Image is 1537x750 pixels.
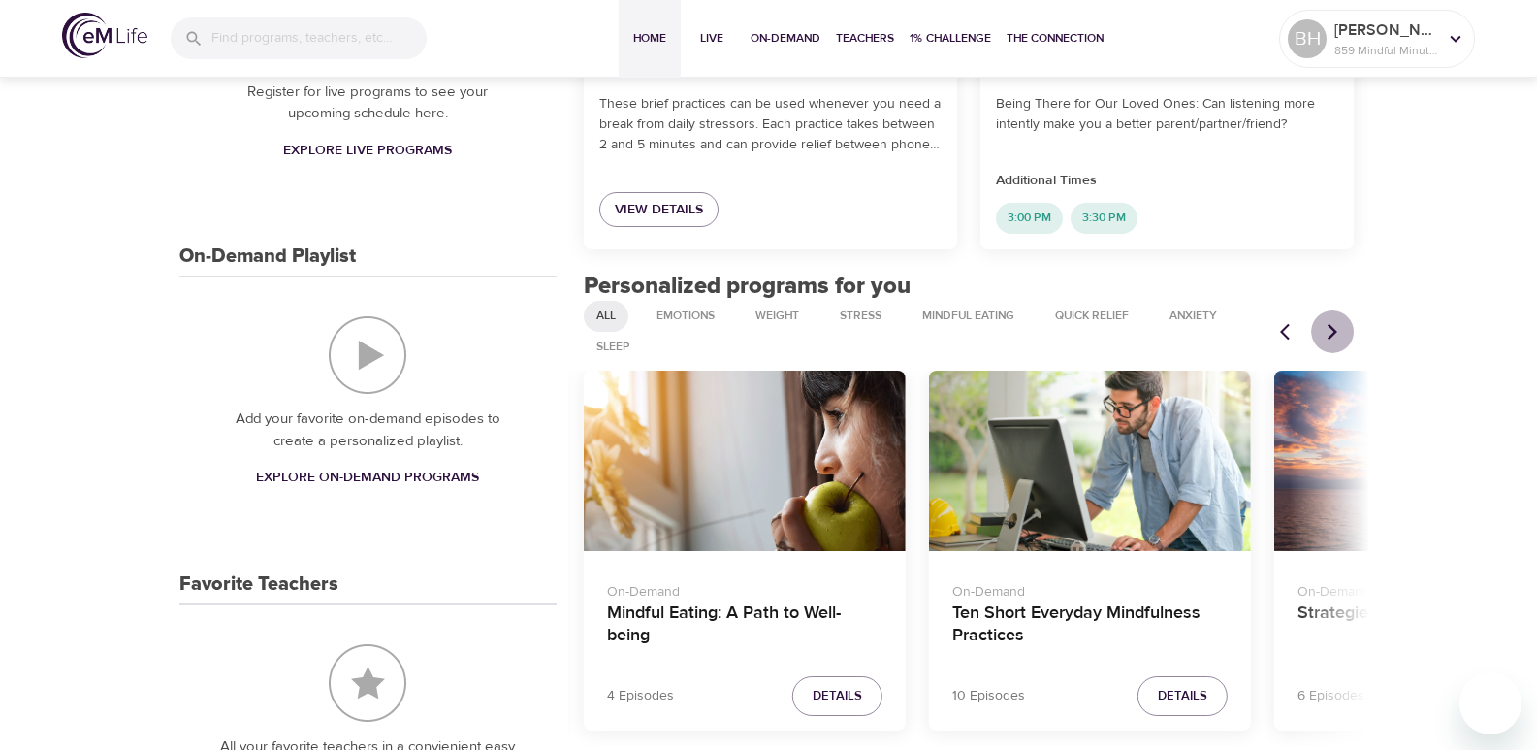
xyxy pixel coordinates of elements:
span: Details [1158,685,1207,707]
span: Details [813,685,862,707]
img: Favorite Teachers [329,644,406,722]
img: logo [62,13,147,58]
span: Emotions [645,308,726,324]
p: On-Demand [952,574,1228,603]
div: Anxiety [1157,301,1230,332]
h4: Ten Short Everyday Mindfulness Practices [952,603,1228,649]
p: Add your favorite on-demand episodes to create a personalized playlist. [218,408,518,452]
a: Explore Live Programs [275,133,460,169]
a: Explore On-Demand Programs [248,460,487,496]
input: Find programs, teachers, etc... [211,17,427,59]
button: Details [1137,676,1228,716]
span: Live [688,28,735,49]
span: Quick Relief [1043,308,1140,324]
img: On-Demand Playlist [329,316,406,394]
div: Mindful Eating [910,301,1027,332]
div: Quick Relief [1042,301,1141,332]
span: Weight [744,308,811,324]
div: Stress [827,301,894,332]
div: All [584,301,628,332]
iframe: Button to launch messaging window [1459,672,1521,734]
span: Sleep [585,339,642,355]
span: Explore Live Programs [283,139,452,163]
span: 3:00 PM [996,210,1063,226]
span: Home [626,28,673,49]
span: The Connection [1007,28,1104,49]
button: Ten Short Everyday Mindfulness Practices [929,371,1251,552]
p: 6 Episodes [1297,686,1364,706]
span: 1% Challenge [910,28,991,49]
p: Additional Times [996,171,1338,191]
p: 4 Episodes [607,686,674,706]
span: All [585,308,627,324]
p: Being There for Our Loved Ones: Can listening more intently make you a better parent/partner/friend? [996,94,1338,135]
span: Mindful Eating [911,308,1026,324]
p: These brief practices can be used whenever you need a break from daily stressors. Each practice t... [599,94,942,155]
p: [PERSON_NAME] [1334,18,1437,42]
span: View Details [615,198,703,222]
div: BH [1288,19,1327,58]
p: On-Demand [607,574,882,603]
button: Previous items [1268,310,1311,353]
button: Details [792,676,882,716]
h2: Personalized programs for you [584,273,1355,301]
span: Explore On-Demand Programs [256,466,479,490]
span: On-Demand [751,28,820,49]
div: Sleep [584,332,643,363]
button: Next items [1311,310,1354,353]
h3: Favorite Teachers [179,573,338,596]
span: 3:30 PM [1071,210,1137,226]
div: 3:30 PM [1071,203,1137,234]
span: Teachers [836,28,894,49]
div: Emotions [644,301,727,332]
p: 10 Episodes [952,686,1025,706]
div: 3:00 PM [996,203,1063,234]
p: Register for live programs to see your upcoming schedule here. [218,82,518,125]
a: View Details [599,192,719,228]
h3: On-Demand Playlist [179,245,356,268]
p: 859 Mindful Minutes [1334,42,1437,59]
button: Mindful Eating: A Path to Well-being [584,371,906,552]
h4: Mindful Eating: A Path to Well-being [607,603,882,649]
span: Stress [828,308,893,324]
span: Anxiety [1158,308,1229,324]
div: Weight [743,301,812,332]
